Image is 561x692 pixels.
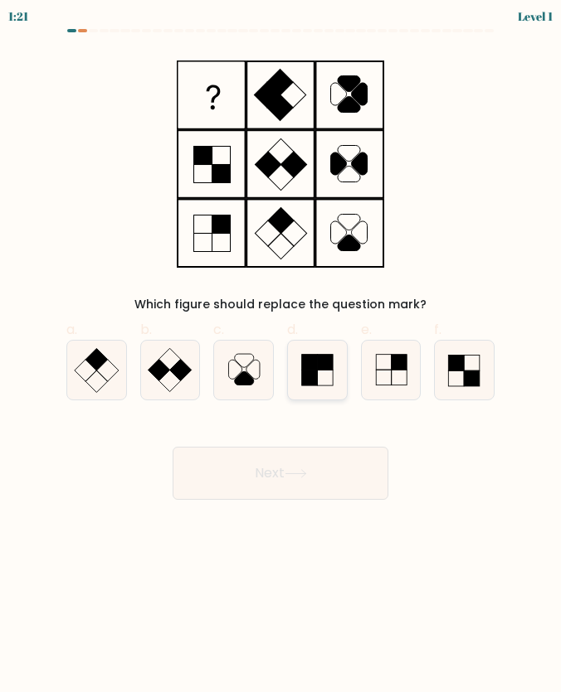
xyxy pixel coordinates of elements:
[66,320,77,339] span: a.
[434,320,441,339] span: f.
[140,320,152,339] span: b.
[173,447,388,500] button: Next
[518,7,553,25] div: Level 1
[361,320,372,339] span: e.
[213,320,224,339] span: c.
[63,296,498,313] div: Which figure should replace the question mark?
[8,7,28,25] div: 1:21
[287,320,298,339] span: d.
